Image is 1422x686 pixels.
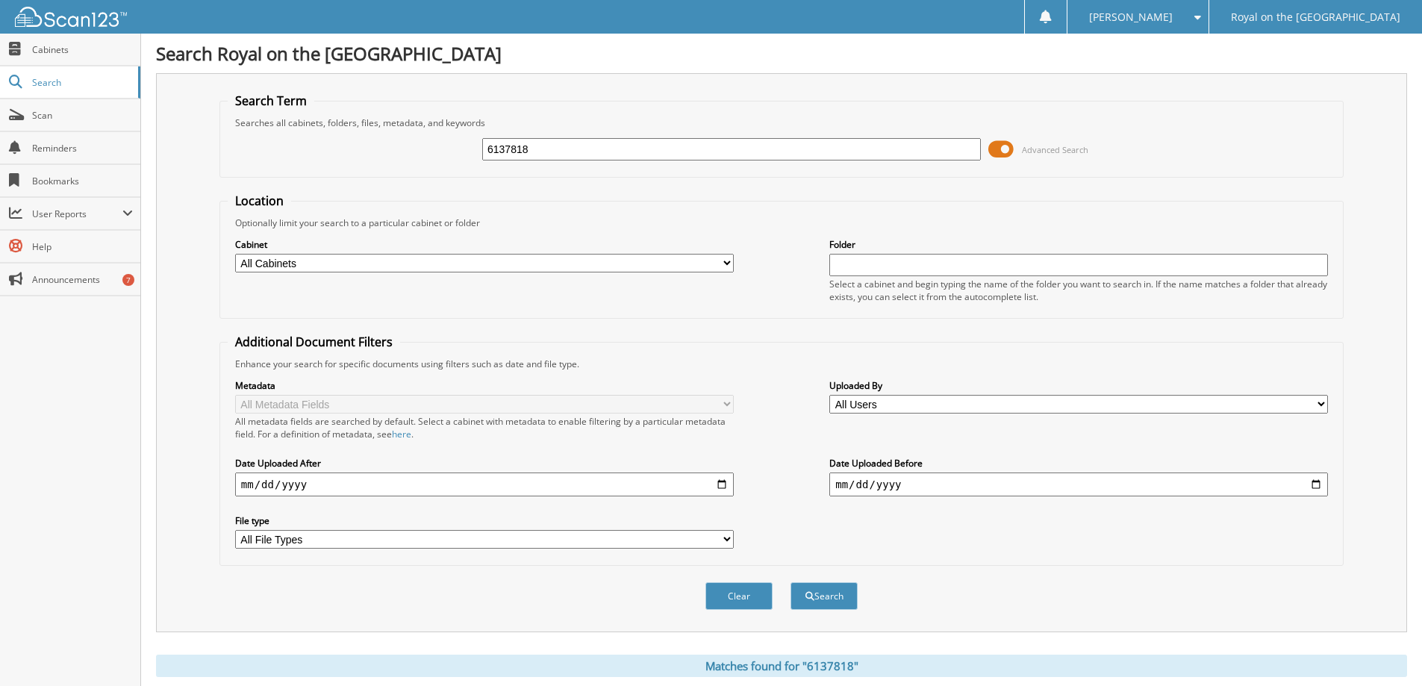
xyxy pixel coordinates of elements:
[235,514,734,527] label: File type
[235,238,734,251] label: Cabinet
[228,193,291,209] legend: Location
[829,238,1328,251] label: Folder
[32,43,133,56] span: Cabinets
[235,379,734,392] label: Metadata
[32,109,133,122] span: Scan
[32,142,133,155] span: Reminders
[32,240,133,253] span: Help
[15,7,127,27] img: scan123-logo-white.svg
[228,334,400,350] legend: Additional Document Filters
[1022,144,1088,155] span: Advanced Search
[829,473,1328,496] input: end
[32,76,131,89] span: Search
[829,457,1328,470] label: Date Uploaded Before
[235,473,734,496] input: start
[705,582,773,610] button: Clear
[829,278,1328,303] div: Select a cabinet and begin typing the name of the folder you want to search in. If the name match...
[228,216,1335,229] div: Optionally limit your search to a particular cabinet or folder
[228,358,1335,370] div: Enhance your search for specific documents using filters such as date and file type.
[228,93,314,109] legend: Search Term
[122,274,134,286] div: 7
[392,428,411,440] a: here
[228,116,1335,129] div: Searches all cabinets, folders, files, metadata, and keywords
[32,208,122,220] span: User Reports
[156,41,1407,66] h1: Search Royal on the [GEOGRAPHIC_DATA]
[235,415,734,440] div: All metadata fields are searched by default. Select a cabinet with metadata to enable filtering b...
[32,175,133,187] span: Bookmarks
[790,582,858,610] button: Search
[1089,13,1173,22] span: [PERSON_NAME]
[156,655,1407,677] div: Matches found for "6137818"
[32,273,133,286] span: Announcements
[235,457,734,470] label: Date Uploaded After
[829,379,1328,392] label: Uploaded By
[1231,13,1400,22] span: Royal on the [GEOGRAPHIC_DATA]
